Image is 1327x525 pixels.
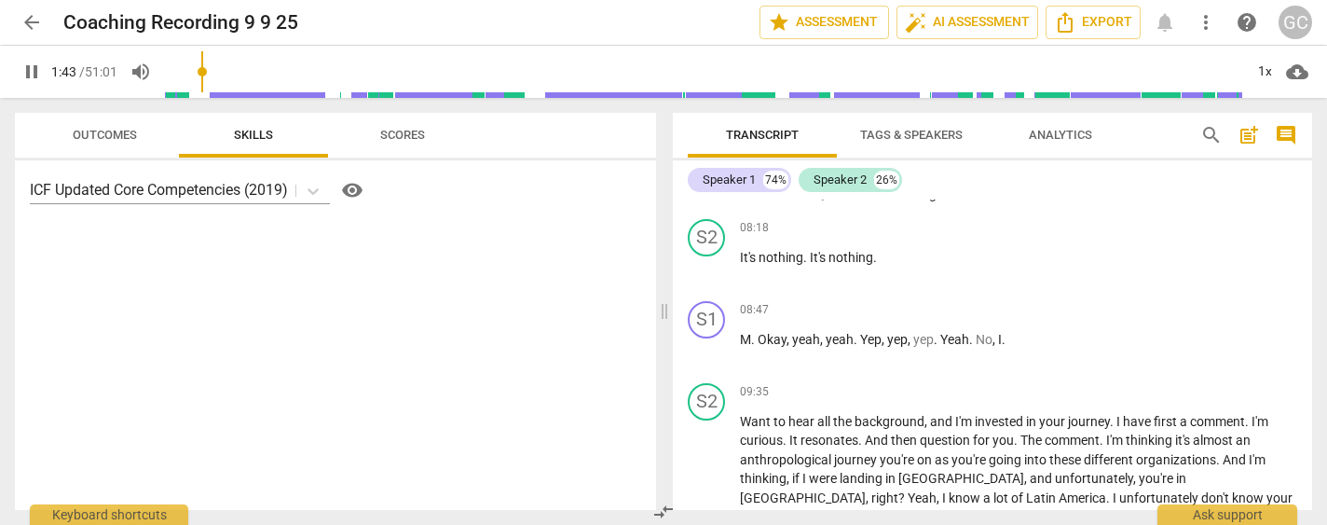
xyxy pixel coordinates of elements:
[1200,124,1223,146] span: search
[891,433,920,448] span: then
[1059,490,1106,505] span: America
[1193,433,1236,448] span: almost
[940,332,969,347] span: Yeah
[740,250,759,265] span: It's
[1045,433,1100,448] span: comment
[51,64,76,79] span: 1:43
[1216,452,1223,467] span: .
[958,509,992,524] span: could
[1123,414,1154,429] span: have
[1176,471,1186,486] span: in
[740,384,769,400] span: 09:35
[913,332,934,347] span: Filler word
[969,332,976,347] span: .
[809,471,840,486] span: were
[998,332,1002,347] span: I
[740,452,834,467] span: anthropological
[937,490,942,505] span: ,
[992,332,998,347] span: ,
[949,490,983,505] span: know
[1279,6,1312,39] button: GC
[740,220,769,236] span: 08:18
[784,509,790,524] span: .
[855,414,924,429] span: background
[834,452,880,467] span: journey
[740,433,783,448] span: curious
[1049,452,1084,467] span: these
[882,332,887,347] span: ,
[1002,332,1006,347] span: .
[1113,490,1119,505] span: I
[79,64,117,79] span: / 51:01
[860,128,963,142] span: Tags & Speakers
[908,332,913,347] span: ,
[803,250,810,265] span: .
[768,11,790,34] span: star
[1054,11,1132,34] span: Export
[30,179,288,200] p: ICF Updated Core Competencies (2019)
[1247,57,1282,87] div: 1x
[951,452,989,467] span: you're
[840,471,885,486] span: landing
[1157,504,1297,525] div: Ask support
[1046,6,1141,39] button: Export
[955,414,975,429] span: I'm
[1175,433,1193,448] span: it's
[1092,509,1180,524] span: understanding
[942,490,949,505] span: I
[1133,471,1139,486] span: ,
[983,490,993,505] span: a
[792,332,820,347] span: yeah
[1180,414,1190,429] span: a
[992,433,1014,448] span: you
[1068,414,1110,429] span: journey
[740,471,787,486] span: thinking
[898,471,1024,486] span: [GEOGRAPHIC_DATA]
[21,11,43,34] span: arrow_back
[858,433,865,448] span: .
[768,11,881,34] span: Assessment
[908,490,937,505] span: Yeah
[703,171,756,189] div: Speaker 1
[1039,414,1068,429] span: your
[1266,490,1293,505] span: your
[833,414,855,429] span: the
[934,332,940,347] span: .
[1024,452,1049,467] span: into
[688,219,725,256] div: Change speaker
[993,490,1011,505] span: lot
[380,128,425,142] span: Scores
[337,175,367,205] button: Help
[773,414,788,429] span: to
[1106,490,1113,505] span: .
[887,332,908,347] span: yep
[787,332,792,347] span: ,
[740,509,784,524] span: country
[790,509,816,524] span: And
[1116,414,1123,429] span: I
[787,471,792,486] span: ,
[820,332,826,347] span: ,
[30,504,188,525] div: Keyboard shortcuts
[652,501,675,523] span: compare_arrows
[860,332,882,347] span: Yep
[1197,120,1226,150] button: Search
[935,452,951,467] span: as
[1223,452,1249,467] span: And
[917,452,935,467] span: on
[740,332,751,347] span: M
[1271,120,1301,150] button: Show/Hide comments
[800,433,858,448] span: resonates
[1286,61,1308,83] span: cloud_download
[816,509,827,524] span: if
[792,471,802,486] span: if
[975,414,1026,429] span: invested
[1230,6,1264,39] a: Help
[751,332,758,347] span: .
[1110,414,1116,429] span: .
[817,414,833,429] span: all
[871,490,898,505] span: right
[952,509,958,524] span: ,
[810,250,828,265] span: It's
[1020,509,1038,524] span: an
